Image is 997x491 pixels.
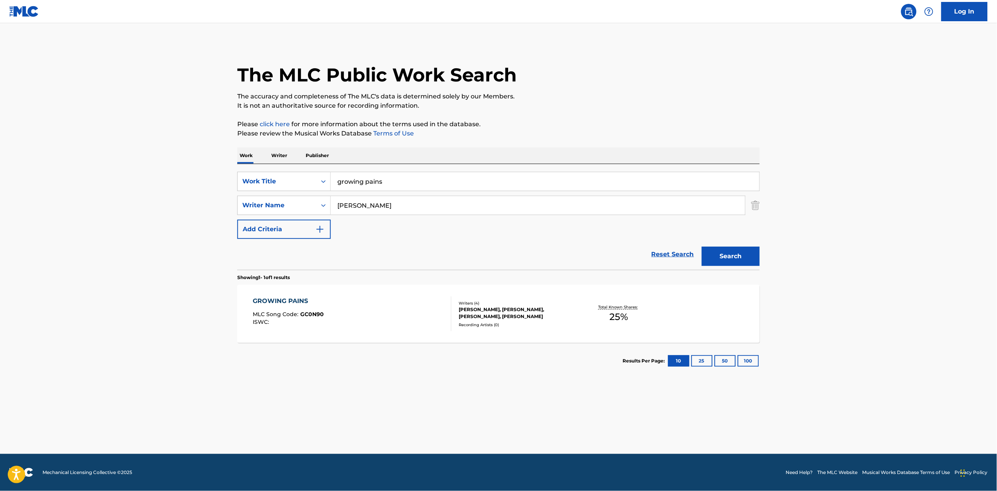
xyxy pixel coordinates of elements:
[751,196,760,215] img: Delete Criterion
[9,468,33,477] img: logo
[237,220,331,239] button: Add Criteria
[623,357,667,364] p: Results Per Page:
[668,355,689,367] button: 10
[863,469,950,476] a: Musical Works Database Terms of Use
[43,469,132,476] span: Mechanical Licensing Collective © 2025
[648,246,698,263] a: Reset Search
[901,4,917,19] a: Public Search
[715,355,736,367] button: 50
[301,311,324,318] span: GC0N90
[237,147,255,164] p: Work
[237,101,760,110] p: It is not an authoritative source for recording information.
[237,172,760,270] form: Search Form
[738,355,759,367] button: 100
[237,120,760,129] p: Please for more information about the terms used in the database.
[253,311,301,318] span: MLC Song Code :
[237,63,517,86] h1: The MLC Public Work Search
[459,300,575,306] div: Writers ( 4 )
[237,129,760,138] p: Please review the Musical Works Database
[958,454,997,491] iframe: Chat Widget
[818,469,858,476] a: The MLC Website
[691,355,713,367] button: 25
[961,462,965,485] div: Drag
[237,285,760,343] a: GROWING PAINSMLC Song Code:GC0N90ISWC:Writers (4)[PERSON_NAME], [PERSON_NAME], [PERSON_NAME], [PE...
[237,274,290,281] p: Showing 1 - 1 of 1 results
[610,310,628,324] span: 25 %
[904,7,914,16] img: search
[242,177,312,186] div: Work Title
[702,247,760,266] button: Search
[315,225,325,234] img: 9d2ae6d4665cec9f34b9.svg
[459,306,575,320] div: [PERSON_NAME], [PERSON_NAME], [PERSON_NAME], [PERSON_NAME]
[786,469,813,476] a: Need Help?
[253,318,271,325] span: ISWC :
[253,296,324,306] div: GROWING PAINS
[955,469,988,476] a: Privacy Policy
[9,6,39,17] img: MLC Logo
[459,322,575,328] div: Recording Artists ( 0 )
[921,4,937,19] div: Help
[260,120,290,128] a: click here
[924,7,934,16] img: help
[372,130,414,137] a: Terms of Use
[941,2,988,21] a: Log In
[303,147,331,164] p: Publisher
[237,92,760,101] p: The accuracy and completeness of The MLC's data is determined solely by our Members.
[598,304,640,310] p: Total Known Shares:
[269,147,289,164] p: Writer
[242,201,312,210] div: Writer Name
